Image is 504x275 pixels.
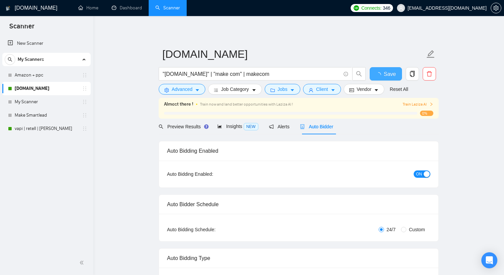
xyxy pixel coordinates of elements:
[82,126,87,131] span: holder
[303,84,341,95] button: userClientcaret-down
[344,72,348,76] span: info-circle
[399,6,403,10] span: user
[491,5,501,11] a: setting
[353,71,365,77] span: search
[384,226,398,233] span: 24/7
[331,88,335,93] span: caret-down
[352,67,366,81] button: search
[4,21,40,35] span: Scanner
[5,54,15,65] button: search
[426,50,435,58] span: edit
[217,124,258,129] span: Insights
[159,84,205,95] button: settingAdvancedcaret-down
[164,101,193,108] span: Almost there !
[384,70,396,78] span: Save
[244,123,258,130] span: NEW
[354,5,359,11] img: upwork-logo.png
[155,5,180,11] a: searchScanner
[429,102,433,106] span: right
[221,86,249,93] span: Job Category
[162,46,425,62] input: Scanner name...
[491,5,501,11] span: setting
[406,67,419,81] button: copy
[416,170,422,178] span: ON
[290,88,295,93] span: caret-down
[172,86,192,93] span: Advanced
[167,226,255,233] div: Auto Bidding Schedule:
[374,88,379,93] span: caret-down
[309,88,313,93] span: user
[300,124,305,129] span: robot
[269,124,290,129] span: Alerts
[82,73,87,78] span: holder
[15,122,78,135] a: vapi | retell | [PERSON_NAME]
[15,95,78,109] a: My Scanner
[349,88,354,93] span: idcard
[167,249,430,268] div: Auto Bidding Type
[163,70,341,78] input: Search Freelance Jobs...
[112,5,142,11] a: dashboardDashboard
[383,4,390,12] span: 346
[167,141,430,160] div: Auto Bidding Enabled
[217,124,222,129] span: area-chart
[78,5,98,11] a: homeHome
[6,3,10,14] img: logo
[265,84,301,95] button: folderJobscaret-down
[214,88,218,93] span: bars
[361,4,381,12] span: Connects:
[344,84,384,95] button: idcardVendorcaret-down
[195,88,200,93] span: caret-down
[159,124,163,129] span: search
[203,124,209,130] div: Tooltip anchor
[370,67,402,81] button: Save
[200,102,293,107] span: Train now and land better opportunities with Laziza AI !
[2,37,91,50] li: New Scanner
[2,53,91,135] li: My Scanners
[420,111,433,116] span: 0%
[423,67,436,81] button: delete
[376,72,384,78] span: loading
[208,84,262,95] button: barsJob Categorycaret-down
[406,226,428,233] span: Custom
[357,86,371,93] span: Vendor
[18,53,44,66] span: My Scanners
[164,88,169,93] span: setting
[423,71,436,77] span: delete
[8,37,85,50] a: New Scanner
[5,57,15,62] span: search
[481,252,497,268] div: Open Intercom Messenger
[15,82,78,95] a: [DOMAIN_NAME]
[15,68,78,82] a: Amazon + ppc
[82,99,87,105] span: holder
[15,109,78,122] a: Make Smartlead
[79,259,86,266] span: double-left
[167,170,255,178] div: Auto Bidding Enabled:
[403,101,433,108] button: Train Laziza AI
[316,86,328,93] span: Client
[159,124,207,129] span: Preview Results
[270,88,275,93] span: folder
[82,86,87,91] span: holder
[390,86,408,93] a: Reset All
[167,195,430,214] div: Auto Bidder Schedule
[491,3,501,13] button: setting
[252,88,256,93] span: caret-down
[300,124,333,129] span: Auto Bidder
[82,113,87,118] span: holder
[269,124,274,129] span: notification
[406,71,419,77] span: copy
[278,86,288,93] span: Jobs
